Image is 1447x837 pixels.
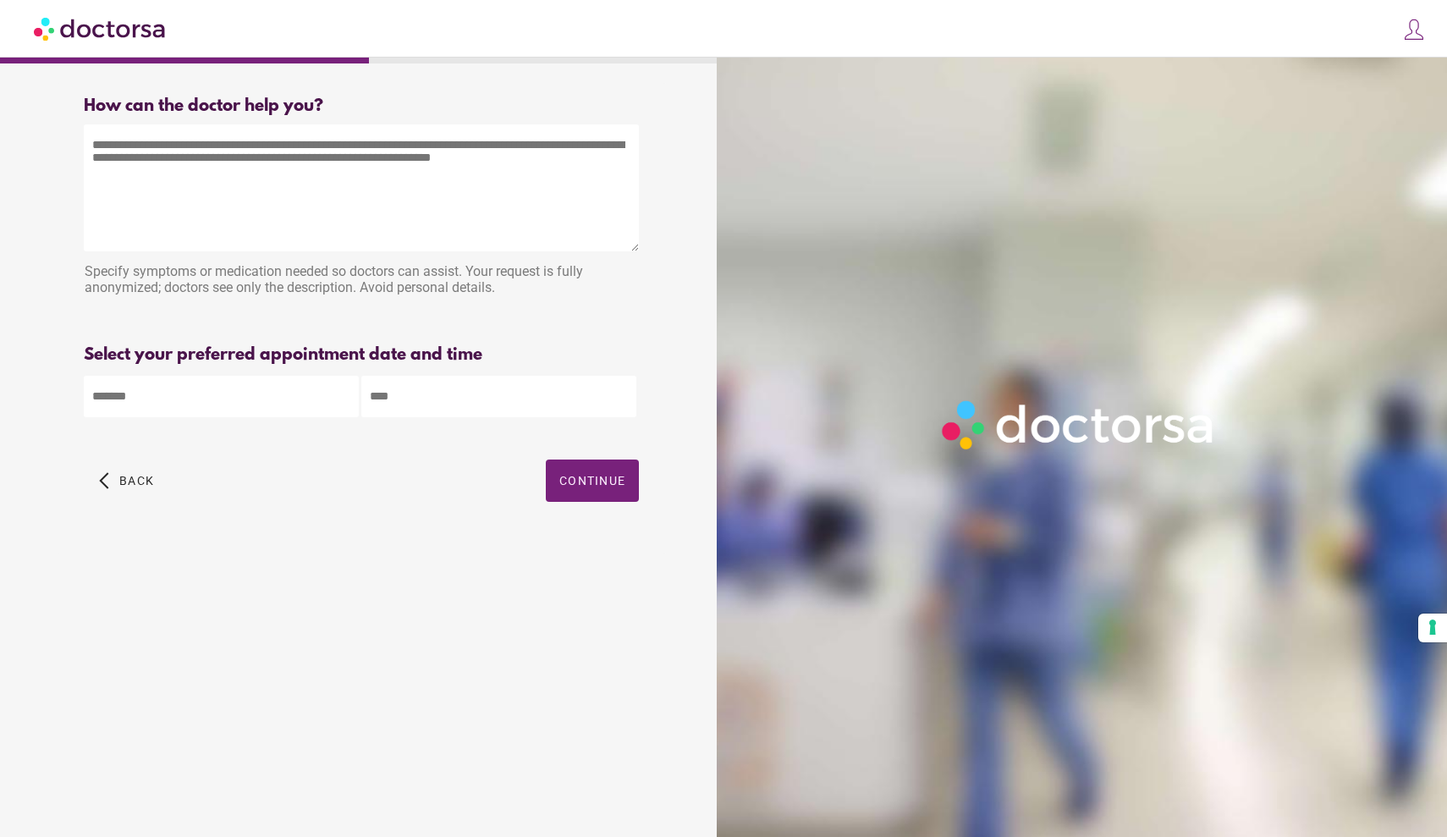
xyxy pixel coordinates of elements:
button: Continue [546,460,639,502]
div: How can the doctor help you? [84,96,639,116]
div: Specify symptoms or medication needed so doctors can assist. Your request is fully anonymized; do... [84,255,639,308]
button: Your consent preferences for tracking technologies [1418,614,1447,642]
img: icons8-customer-100.png [1402,18,1426,41]
div: Select your preferred appointment date and time [84,345,639,365]
img: Doctorsa.com [34,9,168,47]
button: arrow_back_ios Back [92,460,161,502]
img: Logo-Doctorsa-trans-White-partial-flat.png [934,393,1224,457]
span: Back [119,474,154,487]
span: Continue [559,474,625,487]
